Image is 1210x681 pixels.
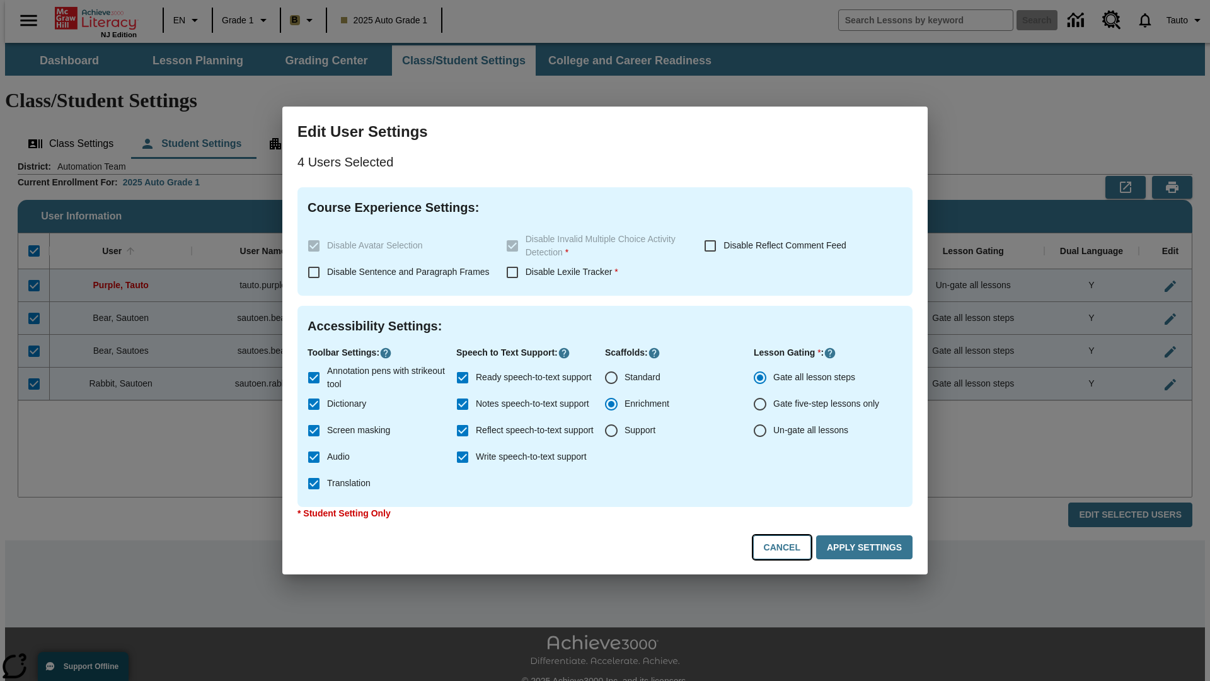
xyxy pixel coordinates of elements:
[625,424,655,437] span: Support
[476,450,587,463] span: Write speech-to-text support
[723,240,846,250] span: Disable Reflect Comment Feed
[456,346,605,359] p: Speech to Text Support :
[526,267,618,277] span: Disable Lexile Tracker
[499,233,694,259] label: These settings are specific to individual classes. To see these settings or make changes, please ...
[301,233,496,259] label: These settings are specific to individual classes. To see these settings or make changes, please ...
[476,424,594,437] span: Reflect speech-to-text support
[773,397,879,410] span: Gate five-step lessons only
[327,267,490,277] span: Disable Sentence and Paragraph Frames
[379,347,392,359] button: Click here to know more about
[327,477,371,490] span: Translation
[327,240,423,250] span: Disable Avatar Selection
[648,347,660,359] button: Click here to know more about
[773,371,855,384] span: Gate all lesson steps
[773,424,848,437] span: Un-gate all lessons
[476,397,589,410] span: Notes speech-to-text support
[308,346,456,359] p: Toolbar Settings :
[297,507,913,520] p: * Student Setting Only
[625,397,669,410] span: Enrichment
[297,152,913,172] p: 4 Users Selected
[308,316,902,336] h4: Accessibility Settings :
[558,347,570,359] button: Click here to know more about
[754,346,902,359] p: Lesson Gating :
[327,397,366,410] span: Dictionary
[605,346,754,359] p: Scaffolds :
[816,535,913,560] button: Apply Settings
[824,347,836,359] button: Click here to know more about
[625,371,660,384] span: Standard
[327,364,446,391] span: Annotation pens with strikeout tool
[327,450,350,463] span: Audio
[308,197,902,218] h4: Course Experience Settings :
[297,122,913,142] h3: Edit User Settings
[476,371,592,384] span: Ready speech-to-text support
[753,535,811,560] button: Cancel
[327,424,390,437] span: Screen masking
[526,234,676,257] span: Disable Invalid Multiple Choice Activity Detection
